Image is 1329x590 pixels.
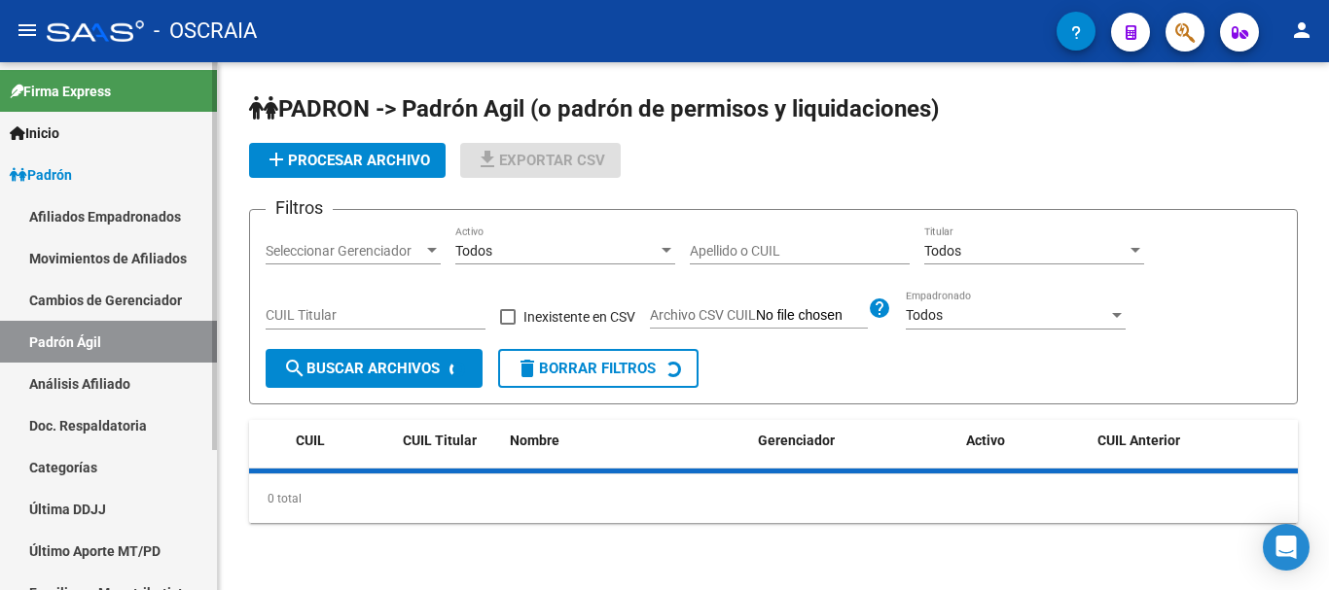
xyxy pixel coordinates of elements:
span: Inexistente en CSV [523,305,635,329]
div: 0 total [249,474,1298,523]
span: Inicio [10,122,59,144]
datatable-header-cell: CUIL Anterior [1090,420,1299,462]
span: Todos [924,243,961,259]
span: Procesar archivo [265,152,430,169]
span: Archivo CSV CUIL [650,307,756,323]
datatable-header-cell: Nombre [502,420,750,462]
span: - OSCRAIA [154,10,257,52]
span: Todos [906,307,943,323]
mat-icon: menu [16,18,39,42]
span: PADRON -> Padrón Agil (o padrón de permisos y liquidaciones) [249,95,939,122]
span: Nombre [510,433,559,448]
mat-icon: search [283,357,306,380]
span: CUIL Anterior [1097,433,1180,448]
span: Gerenciador [758,433,835,448]
datatable-header-cell: Gerenciador [750,420,959,462]
button: Exportar CSV [460,143,621,178]
span: Todos [455,243,492,259]
mat-icon: person [1290,18,1313,42]
button: Borrar Filtros [498,349,699,388]
datatable-header-cell: CUIL Titular [395,420,502,462]
h3: Filtros [266,194,333,222]
span: Firma Express [10,81,111,102]
mat-icon: delete [516,357,539,380]
datatable-header-cell: Activo [958,420,1090,462]
span: Borrar Filtros [516,360,656,377]
input: Archivo CSV CUIL [756,307,868,325]
mat-icon: add [265,148,288,171]
span: CUIL [296,433,325,448]
span: Buscar Archivos [283,360,440,377]
mat-icon: file_download [476,148,499,171]
span: Exportar CSV [476,152,605,169]
span: Padrón [10,164,72,186]
span: Seleccionar Gerenciador [266,243,423,260]
span: Activo [966,433,1005,448]
button: Buscar Archivos [266,349,483,388]
datatable-header-cell: CUIL [288,420,395,462]
span: CUIL Titular [403,433,477,448]
button: Procesar archivo [249,143,446,178]
mat-icon: help [868,296,891,320]
div: Open Intercom Messenger [1263,524,1310,571]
